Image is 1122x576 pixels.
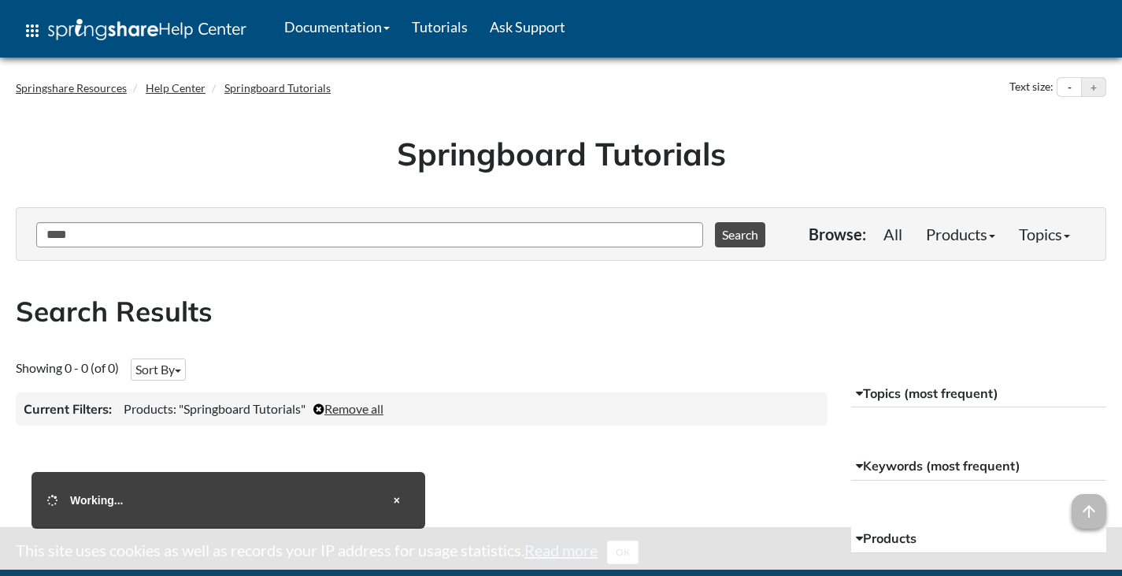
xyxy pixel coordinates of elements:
[479,7,576,46] a: Ask Support
[16,81,127,95] a: Springshare Resources
[851,452,1106,481] button: Keywords (most frequent)
[851,525,1106,553] button: Products
[851,380,1106,408] button: Topics (most frequent)
[1007,218,1082,250] a: Topics
[1072,494,1106,529] span: arrow_upward
[384,488,409,513] button: Close
[146,81,206,95] a: Help Center
[16,360,119,375] span: Showing 0 - 0 (of 0)
[914,218,1007,250] a: Products
[24,400,112,418] h3: Current Filters
[809,223,866,245] p: Browse:
[273,7,401,46] a: Documentation
[1057,78,1081,97] button: Decrease text size
[16,292,1106,331] h2: Search Results
[1006,77,1057,98] div: Text size:
[12,7,257,54] a: apps Help Center
[124,401,176,416] span: Products:
[179,401,305,416] span: "Springboard Tutorials"
[158,18,246,39] span: Help Center
[1072,496,1106,515] a: arrow_upward
[23,21,42,40] span: apps
[872,218,914,250] a: All
[28,132,1094,176] h1: Springboard Tutorials
[715,222,765,247] button: Search
[70,494,123,507] span: Working...
[313,401,383,416] a: Remove all
[224,81,331,95] a: Springboard Tutorials
[131,359,186,381] button: Sort By
[48,19,158,40] img: Springshare
[401,7,479,46] a: Tutorials
[1082,78,1105,97] button: Increase text size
